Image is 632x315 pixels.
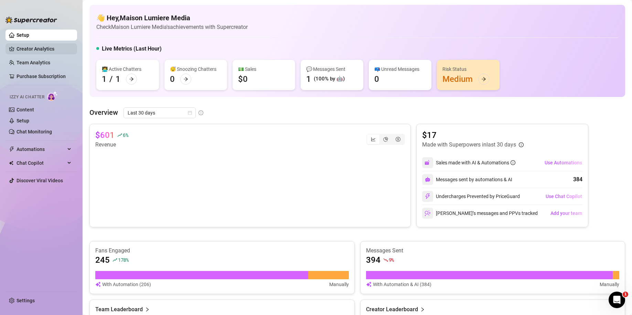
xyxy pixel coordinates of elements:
span: Last 30 days [128,108,192,118]
a: Purchase Subscription [17,74,66,79]
span: arrow-right [129,77,134,82]
div: 📪 Unread Messages [374,65,426,73]
span: Chat Copilot [17,157,65,169]
span: pie-chart [383,137,388,142]
span: fall [383,258,388,262]
article: Made with Superpowers in last 30 days [422,141,516,149]
div: 0 [170,74,175,85]
article: 394 [366,254,381,265]
div: segmented control [366,134,405,145]
a: Settings [17,298,35,303]
article: Revenue [95,141,128,149]
div: 384 [573,175,582,184]
span: arrow-right [481,77,486,82]
img: svg%3e [425,160,431,166]
h5: Live Metrics (Last Hour) [102,45,162,53]
article: Creator Leaderboard [366,305,418,314]
span: rise [113,258,117,262]
span: info-circle [519,142,524,147]
span: line-chart [371,137,376,142]
span: 1 [623,292,628,297]
div: Undercharges Prevented by PriceGuard [422,191,520,202]
article: Fans Engaged [95,247,349,254]
div: 1 [102,74,107,85]
img: svg%3e [425,193,431,199]
div: 😴 Snoozing Chatters [170,65,222,73]
span: right [420,305,425,314]
button: Add your team [550,208,582,219]
article: $601 [95,130,115,141]
img: svg%3e [425,177,430,182]
span: arrow-right [183,77,188,82]
div: Messages sent by automations & AI [422,174,512,185]
a: Team Analytics [17,60,50,65]
img: svg%3e [95,281,101,288]
span: Add your team [550,210,582,216]
span: 9 % [389,257,394,263]
article: Messages Sent [366,247,620,254]
a: Content [17,107,34,112]
article: With Automation (206) [102,281,151,288]
div: 👩‍💻 Active Chatters [102,65,153,73]
a: Setup [17,32,29,38]
button: Use Automations [544,157,582,168]
span: rise [117,133,122,138]
a: Creator Analytics [17,43,72,54]
span: thunderbolt [9,146,14,152]
article: Manually [600,281,619,288]
button: Use Chat Copilot [545,191,582,202]
div: 💵 Sales [238,65,290,73]
a: Setup [17,118,29,123]
article: Check Maison Lumiere Media's achievements with Supercreator [96,23,248,31]
article: 245 [95,254,110,265]
article: $17 [422,130,524,141]
article: Overview [89,107,118,118]
article: Manually [329,281,349,288]
div: $0 [238,74,248,85]
span: 178 % [118,257,129,263]
div: 0 [374,74,379,85]
div: 💬 Messages Sent [306,65,358,73]
img: logo-BBDzfeDw.svg [6,17,57,23]
img: AI Chatter [47,91,58,101]
a: Chat Monitoring [17,129,52,134]
img: svg%3e [425,210,431,216]
img: Chat Copilot [9,161,13,165]
h4: 👋 Hey, Maison Lumiere Media [96,13,248,23]
div: 1 [306,74,311,85]
article: Team Leaderboard [95,305,143,314]
iframe: Intercom live chat [609,292,625,308]
div: 1 [116,74,120,85]
span: Use Automations [545,160,582,165]
span: dollar-circle [396,137,400,142]
span: right [145,305,150,314]
span: info-circle [511,160,515,165]
div: (100% by 🤖) [314,75,345,83]
span: Automations [17,144,65,155]
span: info-circle [199,110,203,115]
div: Sales made with AI & Automations [436,159,515,166]
div: Risk Status [442,65,494,73]
span: 6 % [123,132,128,138]
span: calendar [188,111,192,115]
a: Discover Viral Videos [17,178,63,183]
span: Use Chat Copilot [546,194,582,199]
article: With Automation & AI (384) [373,281,431,288]
span: Izzy AI Chatter [10,94,44,100]
div: [PERSON_NAME]’s messages and PPVs tracked [422,208,538,219]
img: svg%3e [366,281,372,288]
